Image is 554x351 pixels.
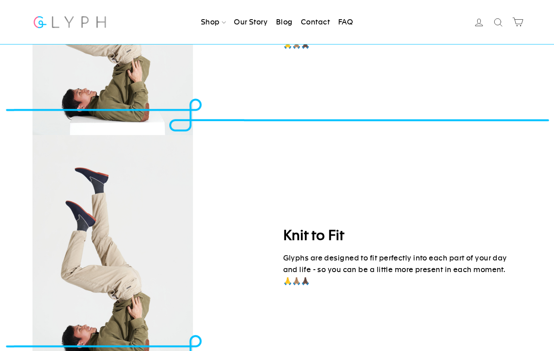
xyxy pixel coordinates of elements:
a: Contact [298,13,333,31]
a: Our Story [231,13,271,31]
h2: Knit to Fit [283,227,522,244]
a: FAQ [335,13,356,31]
a: Shop [198,13,229,31]
p: Glyphs are designed to fit perfectly into each part of your day and life - so you can be a little... [283,252,522,287]
a: Blog [273,13,296,31]
ul: Primary [198,13,356,31]
img: Glyph [32,11,108,32]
